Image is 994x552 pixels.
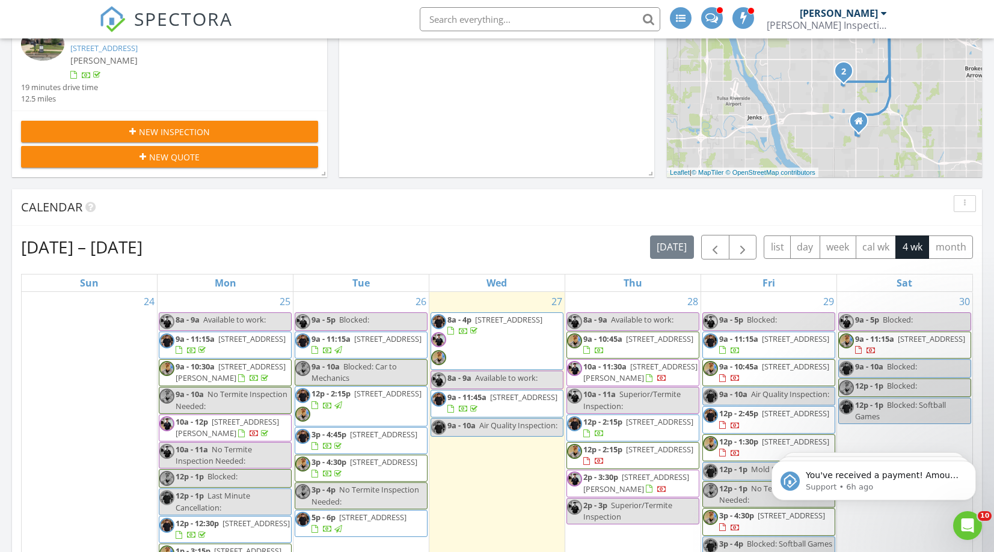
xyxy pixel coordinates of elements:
a: 12p - 2:15p [STREET_ADDRESS] [566,442,699,469]
div: 12.5 miles [21,93,98,105]
img: img_9114_3.png [295,484,310,499]
img: img_5730.jpg [159,416,174,431]
img: img_6141.jpeg [703,464,718,479]
span: Blocked: [747,314,777,325]
img: img_5730.jpg [567,314,582,329]
button: week [820,235,856,259]
span: [STREET_ADDRESS] [475,314,542,325]
a: Friday [760,274,778,291]
img: img_6141.jpeg [703,408,718,423]
img: img_6141.jpeg [295,333,310,348]
img: img_6141.jpeg [295,429,310,444]
a: 9a - 10:45a [STREET_ADDRESS] [583,333,693,356]
img: img_9114_3.png [567,444,582,459]
span: 12p - 1p [855,399,883,410]
img: img_5730.jpg [839,314,854,329]
a: © MapTiler [692,169,724,176]
span: Blocked: [887,361,917,372]
span: Last Minute Cancellation: [176,490,250,512]
img: img_9114_3.png [295,407,310,422]
img: The Best Home Inspection Software - Spectora [99,6,126,32]
span: 12p - 1p [855,380,883,391]
span: 8a - 9a [176,314,200,325]
div: 19 minutes drive time [21,82,98,93]
a: 9a - 11:45a [STREET_ADDRESS] [431,390,563,417]
a: 3p - 4:45p [STREET_ADDRESS] [295,427,428,454]
a: 9a - 10:30a [STREET_ADDRESS][PERSON_NAME] [159,359,292,386]
span: [STREET_ADDRESS] [762,361,829,372]
a: 12p - 2:15p [STREET_ADDRESS] [583,444,693,466]
a: 8a - 4p [STREET_ADDRESS] [431,312,563,371]
span: [PERSON_NAME] [70,55,138,66]
button: month [928,235,973,259]
iframe: Intercom live chat [953,511,982,540]
img: img_9114_3.png [295,361,310,376]
span: [STREET_ADDRESS][PERSON_NAME] [583,361,698,383]
a: 5p - 6p [STREET_ADDRESS] [295,510,428,537]
span: 12p - 1p [176,471,204,482]
a: 12p - 2:45p [STREET_ADDRESS] [702,406,835,433]
img: img_9114_3.png [703,483,718,498]
a: 10a - 12p [STREET_ADDRESS][PERSON_NAME] [176,416,279,438]
span: 3p - 4:30p [719,510,754,521]
a: 10a - 12p [STREET_ADDRESS][PERSON_NAME] [159,414,292,441]
div: 8218 S 72nd E Ave, Tulsa, OK 74133 [844,71,851,78]
span: 9a - 10a [855,361,883,372]
span: 9a - 5p [719,314,743,325]
img: img_5730.jpg [567,500,582,515]
span: 10a - 12p [176,416,208,427]
a: Go to August 29, 2025 [821,292,836,311]
span: 2p - 3:30p [583,472,618,482]
span: 9a - 10:45a [719,361,758,372]
span: 12p - 2:45p [719,408,758,419]
span: Blocked: [883,314,913,325]
img: img_9114_3.png [703,436,718,451]
a: 3p - 4:30p [STREET_ADDRESS] [311,456,417,479]
span: 12p - 1:30p [719,436,758,447]
a: Leaflet [670,169,690,176]
a: 2p - 3:30p [STREET_ADDRESS][PERSON_NAME] [583,472,689,494]
span: 12p - 2:15p [583,416,622,427]
img: img_6141.jpeg [703,333,718,348]
span: No Termite Inspection Needed: [176,444,252,466]
a: 12p - 1:30p [STREET_ADDRESS] [719,436,829,458]
span: 9a - 10a [719,389,747,399]
span: 9a - 10:45a [583,333,622,344]
span: [STREET_ADDRESS] [350,456,417,467]
a: 9a - 11:15a [STREET_ADDRESS] [159,332,292,359]
span: Blocked: [207,471,238,482]
span: 9a - 10a [176,389,204,399]
span: 9a - 10a [311,361,340,372]
a: 12p - 2:15p [STREET_ADDRESS] [566,414,699,441]
img: img_5730.jpg [567,389,582,404]
a: 2p - 3:30p [STREET_ADDRESS][PERSON_NAME] [566,470,699,497]
img: img_5730.jpg [567,472,582,487]
span: Superior/Termite Inspection: [583,389,681,411]
span: Available to work: [475,372,538,383]
img: img_9114_3.png [703,361,718,376]
span: 9a - 11:15a [719,333,758,344]
span: Blocked: Softball Games [855,399,946,422]
button: day [790,235,820,259]
img: img_5730.jpg [159,314,174,329]
span: [STREET_ADDRESS] [350,429,417,440]
span: [STREET_ADDRESS][PERSON_NAME] [176,361,286,383]
span: 8a - 9a [447,372,471,383]
img: img_9114_3.png [567,333,582,348]
img: img_6141.jpeg [431,314,446,329]
a: SPECTORA [99,16,233,41]
img: img_6141.jpeg [159,490,174,505]
span: 8a - 9a [583,314,607,325]
img: img_9114_3.png [159,361,174,376]
a: 12p - 12:30p [STREET_ADDRESS] [176,518,290,540]
input: Search everything... [420,7,660,31]
img: img_5730.jpg [431,332,446,347]
img: img_6141.jpeg [159,518,174,533]
span: 2p - 3p [583,500,607,511]
span: 10a - 11:30a [583,361,627,372]
span: 12p - 2:15p [583,444,622,455]
span: Blocked: [339,314,369,325]
span: 8a - 4p [447,314,471,325]
span: [STREET_ADDRESS] [626,444,693,455]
